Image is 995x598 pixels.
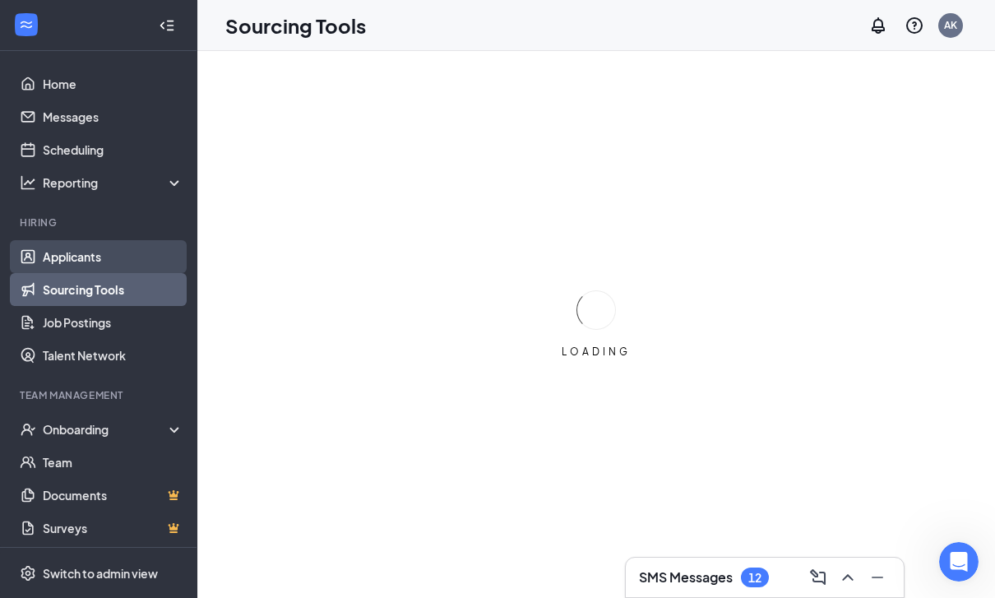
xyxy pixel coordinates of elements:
[20,216,180,229] div: Hiring
[939,542,979,582] iframe: Intercom live chat
[43,133,183,166] a: Scheduling
[43,565,158,582] div: Switch to admin view
[43,174,184,191] div: Reporting
[748,571,761,585] div: 12
[20,174,36,191] svg: Analysis
[868,16,888,35] svg: Notifications
[43,306,183,339] a: Job Postings
[159,17,175,34] svg: Collapse
[868,568,887,587] svg: Minimize
[43,446,183,479] a: Team
[835,564,861,591] button: ChevronUp
[43,273,183,306] a: Sourcing Tools
[20,565,36,582] svg: Settings
[43,67,183,100] a: Home
[43,240,183,273] a: Applicants
[43,421,169,438] div: Onboarding
[905,16,924,35] svg: QuestionInfo
[18,16,35,33] svg: WorkstreamLogo
[838,568,858,587] svg: ChevronUp
[43,339,183,372] a: Talent Network
[20,421,36,438] svg: UserCheck
[864,564,891,591] button: Minimize
[944,18,957,32] div: AK
[639,568,733,586] h3: SMS Messages
[555,345,637,359] div: LOADING
[808,568,828,587] svg: ComposeMessage
[43,100,183,133] a: Messages
[805,564,831,591] button: ComposeMessage
[20,388,180,402] div: Team Management
[43,512,183,545] a: SurveysCrown
[43,479,183,512] a: DocumentsCrown
[225,12,366,39] h1: Sourcing Tools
